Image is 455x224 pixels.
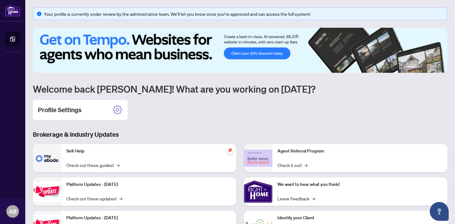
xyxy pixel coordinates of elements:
[304,162,307,169] span: →
[33,181,61,201] img: Platform Updates - July 21, 2025
[5,5,20,16] img: logo
[66,181,231,188] p: Platform Updates - [DATE]
[116,162,119,169] span: →
[66,148,231,155] p: Self-Help
[33,28,447,73] img: Slide 0
[66,215,231,221] p: Platform Updates - [DATE]
[37,12,41,16] span: info-circle
[277,195,315,202] a: Leave Feedback→
[277,215,442,221] p: Identify your Client
[119,195,122,202] span: →
[33,144,61,172] img: Self-Help
[434,66,436,69] button: 5
[277,181,442,188] p: We want to hear what you think!
[277,148,442,155] p: Agent Referral Program
[430,202,449,221] button: Open asap
[33,83,447,95] h1: Welcome back [PERSON_NAME]! What are you working on [DATE]?
[423,66,426,69] button: 3
[312,195,315,202] span: →
[38,106,82,114] h2: Profile Settings
[439,66,441,69] button: 6
[277,162,307,169] a: Check it out!→
[66,162,119,169] a: Check out these guides!→
[66,195,122,202] a: Check out these updates!→
[44,10,443,17] div: Your profile is currently under review by the administrative team. We’ll let you know once you’re...
[244,177,272,206] img: We want to hear what you think!
[428,66,431,69] button: 4
[33,130,447,139] h3: Brokerage & Industry Updates
[418,66,421,69] button: 2
[226,146,234,154] span: pushpin
[9,207,17,216] span: AB
[406,66,416,69] button: 1
[244,150,272,167] img: Agent Referral Program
